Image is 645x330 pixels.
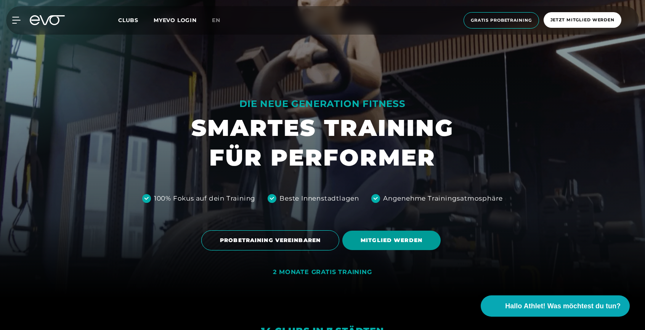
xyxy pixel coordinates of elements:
[541,12,624,29] a: Jetzt Mitglied werden
[481,295,630,317] button: Hallo Athlet! Was möchtest du tun?
[471,17,532,24] span: Gratis Probetraining
[550,17,615,23] span: Jetzt Mitglied werden
[212,16,229,25] a: en
[279,194,359,204] div: Beste Innenstadtlagen
[154,17,197,24] a: MYEVO LOGIN
[191,98,454,110] div: DIE NEUE GENERATION FITNESS
[383,194,503,204] div: Angenehme Trainingsatmosphäre
[273,268,372,276] div: 2 MONATE GRATIS TRAINING
[342,225,444,256] a: MITGLIED WERDEN
[220,236,321,244] span: PROBETRAINING VEREINBAREN
[154,194,255,204] div: 100% Fokus auf dein Training
[201,225,342,256] a: PROBETRAINING VEREINBAREN
[212,17,220,24] span: en
[118,17,138,24] span: Clubs
[118,16,154,24] a: Clubs
[461,12,541,29] a: Gratis Probetraining
[361,236,422,244] span: MITGLIED WERDEN
[505,301,621,311] span: Hallo Athlet! Was möchtest du tun?
[191,113,454,172] h1: SMARTES TRAINING FÜR PERFORMER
